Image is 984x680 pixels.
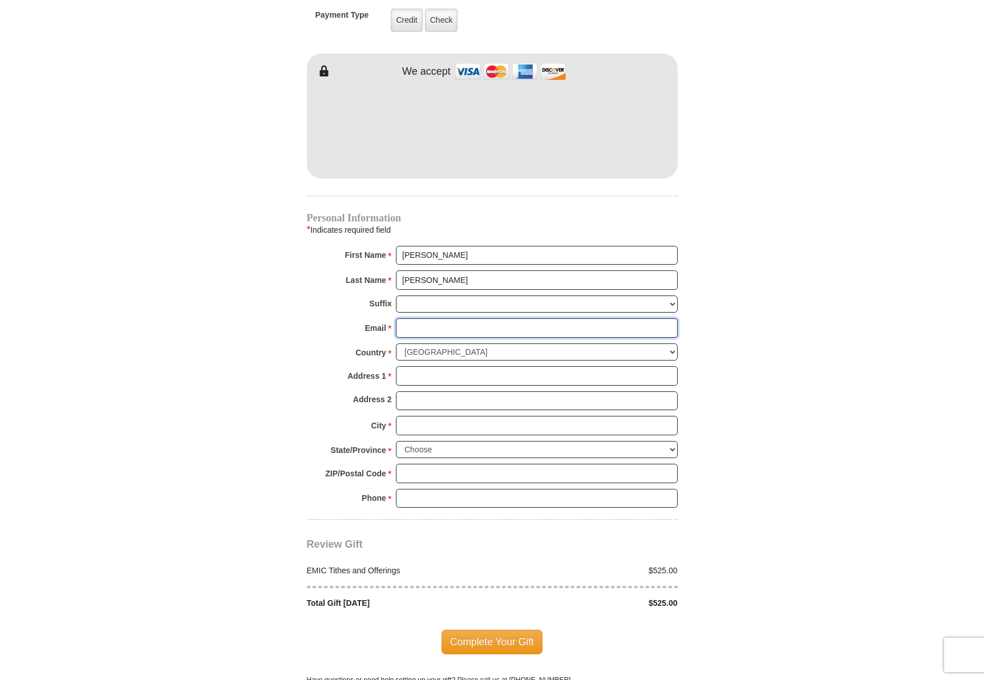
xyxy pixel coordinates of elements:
strong: First Name [345,247,386,263]
strong: Suffix [370,296,392,311]
div: EMIC Tithes and Offerings [301,565,492,577]
span: Complete Your Gift [442,630,542,654]
div: Indicates required field [307,222,678,237]
h5: Payment Type [315,10,369,26]
strong: Email [365,320,386,336]
h4: We accept [402,66,451,78]
strong: City [371,418,386,434]
div: Total Gift [DATE] [301,597,492,609]
strong: Country [355,345,386,361]
span: Review Gift [307,539,363,550]
strong: Address 2 [353,391,392,407]
strong: Address 1 [347,368,386,384]
strong: ZIP/Postal Code [325,466,386,481]
strong: State/Province [331,442,386,458]
img: credit cards accepted [453,59,568,84]
strong: Last Name [346,272,386,288]
strong: Phone [362,490,386,506]
h4: Personal Information [307,213,678,222]
div: $525.00 [492,565,684,577]
div: $525.00 [492,597,684,609]
label: Check [425,9,458,32]
label: Credit [391,9,422,32]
